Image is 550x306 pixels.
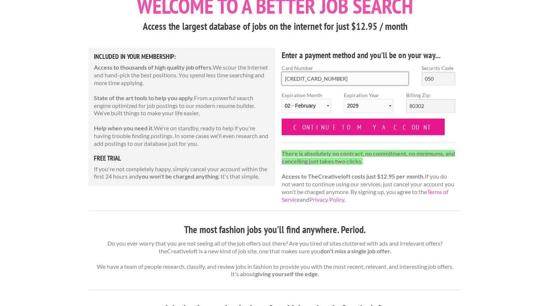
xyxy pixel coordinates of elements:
[282,188,448,203] a: Terms of Service
[406,91,455,99] label: Billing Zip:
[94,94,270,117] p: From a powerful search engine optimized for job postings to our modern resume builder. We've buil...
[94,53,270,60] h5: Included in Your Membership:
[94,64,213,71] strong: Access to thousands of high quality job offers.
[282,150,455,165] strong: There is absolutely no contract, no commitment, no minimums, and cancelling just takes two clicks.
[94,64,270,87] p: We scour the internet and hand-pick the best positions. You spend less time searching and more ti...
[282,99,331,113] select: Expiration Month
[88,240,462,278] p: Do you ever worry that you are not seeing all of the job offers out there? Are you tired of sites...
[88,20,462,34] h3: Access the largest database of jobs on the internet for just $12.95 / month
[282,173,425,180] strong: Access to TheCreativeloft costs just $12.95 per month.
[344,99,393,113] select: Expiration Year
[282,91,331,119] label: Expiration Month
[138,173,218,180] strong: you won't be charged anything
[282,119,445,135] input: Continue to my account
[94,94,194,101] strong: State of the art tools to help you apply.
[88,223,462,237] h3: The most fashion jobs you'll find anywhere. Period.
[422,64,455,72] label: Security Code
[94,155,270,162] h5: free trial
[255,270,319,277] strong: giving yourself the edge.
[320,247,391,254] strong: don't miss a single job offer.
[282,64,409,72] label: Card Number
[94,124,270,147] p: We're on standby, ready to help if you're having trouble finding postings. In some cases we'll ev...
[344,91,393,119] label: Expiration Year
[94,124,154,131] strong: Help when you need it.
[94,165,270,181] p: If you're not completely happy, simply cancel your account within the first 24 hours and . It's t...
[282,150,456,204] p: If you do not want to continue using our services, just cancel your account you won't be charged ...
[282,49,456,61] h4: Enter a payment method and you'll be on your way...
[309,196,344,203] a: Privacy Policy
